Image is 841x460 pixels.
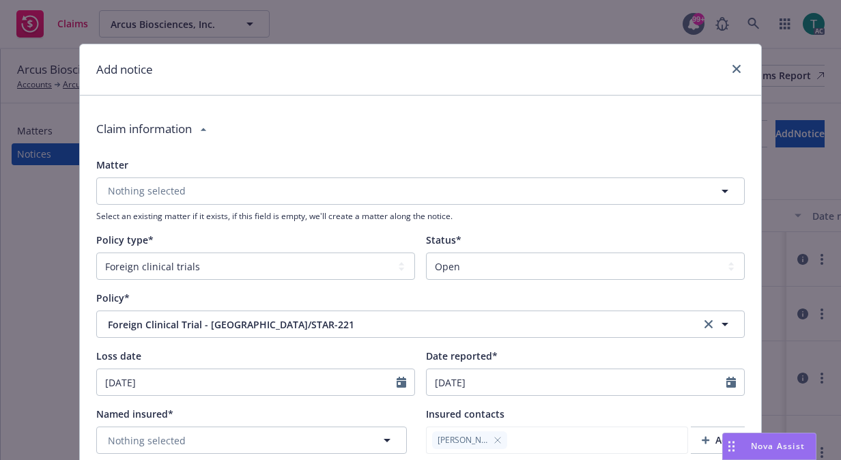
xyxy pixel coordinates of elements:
[96,233,154,246] span: Policy type*
[96,311,745,338] button: Foreign Clinical Trial - [GEOGRAPHIC_DATA]/STAR-221clear selection
[96,291,130,304] span: Policy*
[426,407,504,420] span: Insured contacts
[397,377,406,388] svg: Calendar
[96,109,745,149] div: Claim information
[96,61,153,78] h1: Add notice
[427,369,726,395] input: MM/DD/YYYY
[108,317,656,332] span: Foreign Clinical Trial - [GEOGRAPHIC_DATA]/STAR-221
[97,369,397,395] input: MM/DD/YYYY
[426,349,498,362] span: Date reported*
[96,407,173,420] span: Named insured*
[726,377,736,388] svg: Calendar
[96,158,128,171] span: Matter
[438,434,488,446] span: [PERSON_NAME]
[96,177,745,205] button: Nothing selected
[96,210,745,222] span: Select an existing matter if it exists, if this field is empty, we'll create a matter along the n...
[108,184,186,198] span: Nothing selected
[700,316,717,332] a: clear selection
[691,427,745,454] button: Add
[723,433,740,459] div: Drag to move
[96,427,407,454] button: Nothing selected
[728,61,745,77] a: close
[108,433,186,448] span: Nothing selected
[96,109,192,149] div: Claim information
[426,233,461,246] span: Status*
[96,349,141,362] span: Loss date
[722,433,816,460] button: Nova Assist
[702,427,734,453] div: Add
[751,440,805,452] span: Nova Assist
